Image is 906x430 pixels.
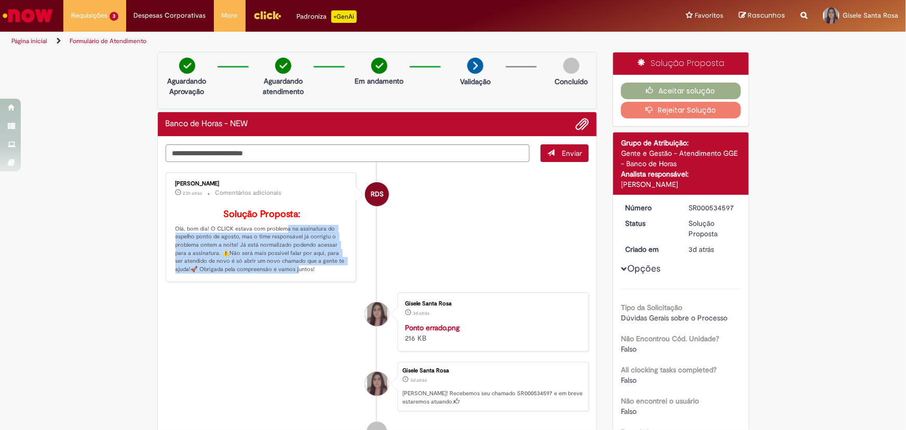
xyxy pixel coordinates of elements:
div: Grupo de Atribuição: [621,138,741,148]
img: check-circle-green.png [371,58,387,74]
time: 26/08/2025 18:35:57 [413,310,429,316]
img: img-circle-grey.png [563,58,579,74]
b: Não encontrei o usuário [621,396,699,406]
button: Rejeitar Solução [621,102,741,118]
p: Concluído [555,76,588,87]
span: Enviar [562,149,582,158]
time: 28/08/2025 12:39:43 [183,190,202,196]
b: Solução Proposta: [223,208,300,220]
div: Gente e Gestão - Atendimento GGE - Banco de Horas [621,148,741,169]
p: +GenAi [331,10,357,23]
div: [PERSON_NAME] [175,181,348,187]
div: Gisele Santa Rosa [365,372,389,396]
time: 26/08/2025 18:36:18 [410,377,427,383]
p: Validação [460,76,491,87]
b: Tipo da Solicitação [621,303,682,312]
button: Enviar [540,144,589,162]
span: Requisições [71,10,107,21]
p: Em andamento [355,76,403,86]
div: 26/08/2025 18:36:18 [689,244,737,254]
span: Gisele Santa Rosa [843,11,898,20]
div: SR000534597 [689,203,737,213]
span: More [222,10,238,21]
span: 3d atrás [689,245,714,254]
div: Solução Proposta [613,52,749,75]
span: 23h atrás [183,190,202,196]
dt: Criado em [617,244,681,254]
dt: Número [617,203,681,213]
span: 3 [110,12,118,21]
textarea: Digite sua mensagem aqui... [166,144,530,162]
img: click_logo_yellow_360x200.png [253,7,281,23]
p: Aguardando atendimento [258,76,308,97]
div: [PERSON_NAME] [621,179,741,190]
a: Ponto errado.png [405,323,459,332]
div: Analista responsável: [621,169,741,179]
a: Página inicial [11,37,47,45]
small: Comentários adicionais [215,189,282,197]
p: Olá, bom dia! O CLICK estava com problema na assinatura do espelho ponto de agosto, mas o time re... [175,209,348,274]
span: Dúvidas Gerais sobre o Processo [621,313,727,322]
button: Adicionar anexos [575,117,589,131]
dt: Status [617,218,681,229]
span: 3d atrás [410,377,427,383]
img: ServiceNow [1,5,55,26]
img: arrow-next.png [467,58,483,74]
div: Solução Proposta [689,218,737,239]
img: check-circle-green.png [179,58,195,74]
b: Não Encontrou Cód. Unidade? [621,334,719,343]
span: 3d atrás [413,310,429,316]
div: Raquel De Souza [365,182,389,206]
ul: Trilhas de página [8,32,596,51]
div: Gisele Santa Rosa [365,302,389,326]
div: Padroniza [297,10,357,23]
a: Formulário de Atendimento [70,37,146,45]
div: Gisele Santa Rosa [405,301,578,307]
img: check-circle-green.png [275,58,291,74]
p: [PERSON_NAME]! Recebemos seu chamado SR000534597 e em breve estaremos atuando. [402,389,583,406]
p: Aguardando Aprovação [162,76,212,97]
span: Falso [621,344,637,354]
div: 216 KB [405,322,578,343]
b: All clocking tasks completed? [621,365,716,374]
span: Falso [621,375,637,385]
li: Gisele Santa Rosa [166,362,589,412]
span: RDS [371,182,384,207]
div: Gisele Santa Rosa [402,368,583,374]
h2: Banco de Horas - NEW Histórico de tíquete [166,119,248,129]
span: Despesas Corporativas [134,10,206,21]
span: Favoritos [695,10,723,21]
a: Rascunhos [739,11,785,21]
span: Rascunhos [748,10,785,20]
span: Falso [621,407,637,416]
time: 26/08/2025 18:36:18 [689,245,714,254]
button: Aceitar solução [621,83,741,99]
